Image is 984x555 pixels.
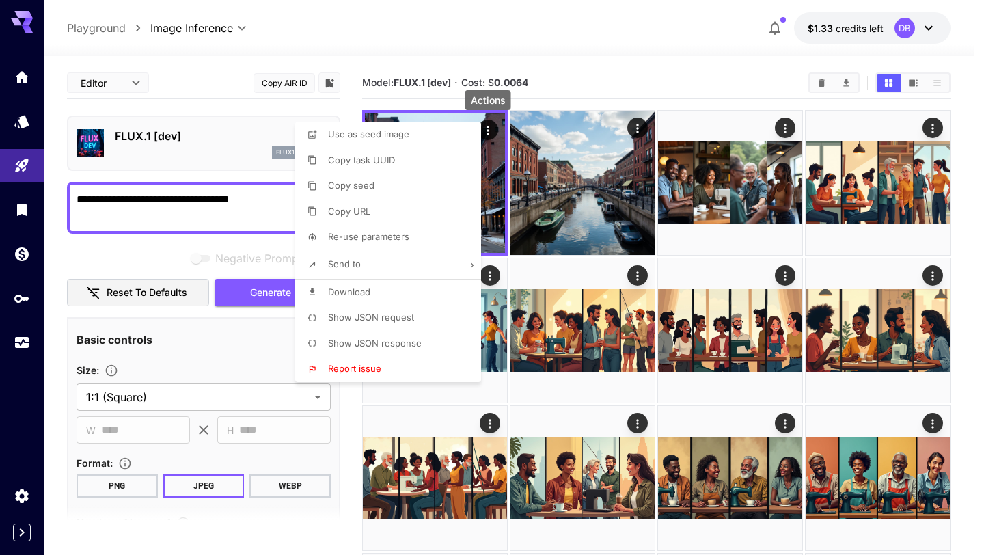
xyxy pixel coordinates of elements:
span: Download [328,286,370,297]
div: Actions [465,90,511,110]
span: Copy URL [328,206,370,217]
span: Copy seed [328,180,374,191]
span: Send to [328,258,361,269]
span: Copy task UUID [328,154,395,165]
span: Report issue [328,363,381,374]
span: Use as seed image [328,128,409,139]
span: Show JSON request [328,312,414,323]
span: Show JSON response [328,338,422,349]
span: Re-use parameters [328,231,409,242]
